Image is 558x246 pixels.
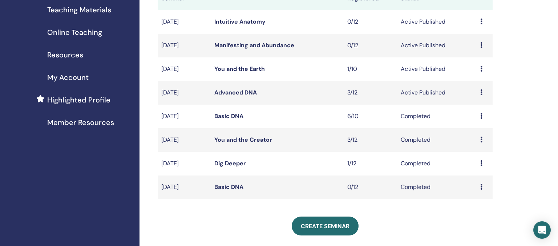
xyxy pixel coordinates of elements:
td: 3/12 [344,81,397,105]
a: Intuitive Anatomy [214,18,266,25]
td: Active Published [397,34,477,57]
td: [DATE] [158,57,211,81]
td: Completed [397,176,477,199]
td: 0/12 [344,176,397,199]
td: Active Published [397,57,477,81]
span: Teaching Materials [47,4,111,15]
td: Active Published [397,10,477,34]
td: Active Published [397,81,477,105]
td: [DATE] [158,34,211,57]
td: Completed [397,152,477,176]
a: Dig Deeper [214,160,246,167]
a: Basic DNA [214,112,243,120]
td: Completed [397,128,477,152]
span: Member Resources [47,117,114,128]
span: Resources [47,49,83,60]
td: 6/10 [344,105,397,128]
td: 0/12 [344,34,397,57]
td: [DATE] [158,152,211,176]
a: Manifesting and Abundance [214,41,294,49]
a: Advanced DNA [214,89,257,96]
td: [DATE] [158,10,211,34]
a: Create seminar [292,217,359,235]
a: You and the Earth [214,65,265,73]
td: [DATE] [158,105,211,128]
td: 1/12 [344,152,397,176]
span: Create seminar [301,222,349,230]
span: Online Teaching [47,27,102,38]
td: Completed [397,105,477,128]
a: You and the Creator [214,136,272,144]
td: 3/12 [344,128,397,152]
td: [DATE] [158,176,211,199]
td: 0/12 [344,10,397,34]
span: My Account [47,72,89,83]
td: [DATE] [158,128,211,152]
a: Basic DNA [214,183,243,191]
td: [DATE] [158,81,211,105]
td: 1/10 [344,57,397,81]
span: Highlighted Profile [47,94,110,105]
div: Open Intercom Messenger [533,221,551,239]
